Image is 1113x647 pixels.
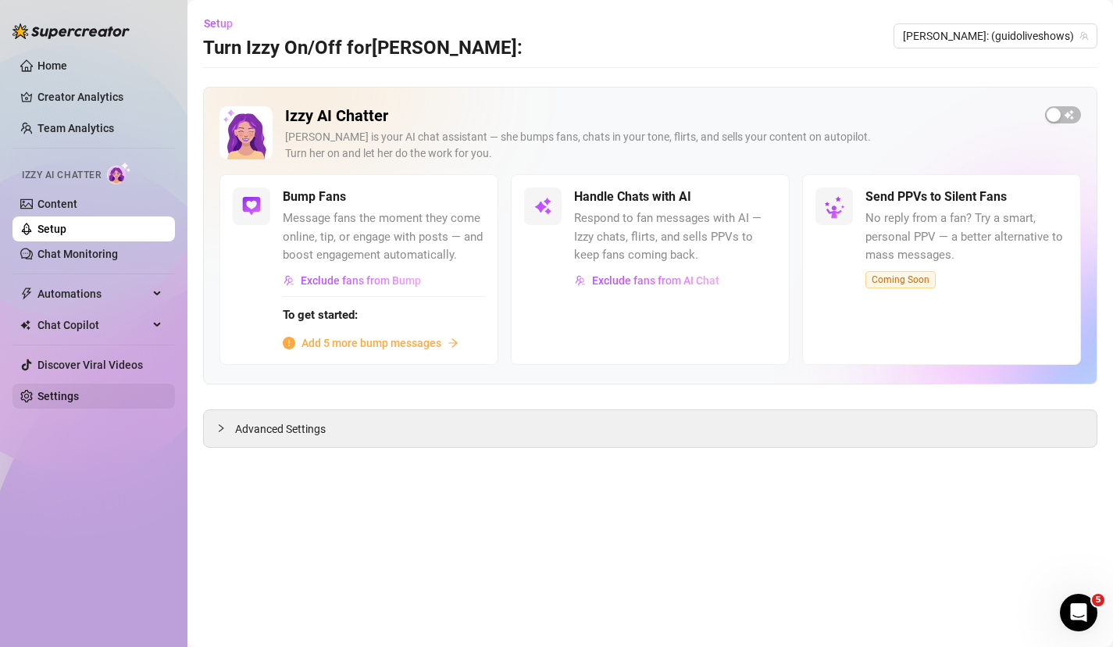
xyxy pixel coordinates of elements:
img: logo-BBDzfeDw.svg [12,23,130,39]
a: Discover Viral Videos [37,359,143,371]
span: collapsed [216,424,226,433]
button: Exclude fans from Bump [283,268,422,293]
a: Content [37,198,77,210]
img: svg%3e [533,197,552,216]
span: Exclude fans from Bump [301,274,421,287]
span: arrow-right [448,338,458,349]
a: Team Analytics [37,122,114,134]
span: Guido: (guidoliveshows) [903,24,1088,48]
h2: Izzy AI Chatter [285,106,1033,126]
a: Chat Monitoring [37,248,118,260]
span: No reply from a fan? Try a smart, personal PPV — a better alternative to mass messages. [865,209,1068,265]
div: [PERSON_NAME] is your AI chat assistant — she bumps fans, chats in your tone, flirts, and sells y... [285,129,1033,162]
span: Exclude fans from AI Chat [592,274,719,287]
span: team [1079,31,1089,41]
div: collapsed [216,420,235,437]
iframe: Intercom live chat [1060,594,1097,631]
span: Respond to fan messages with AI — Izzy chats, flirts, and sells PPVs to keep fans coming back. [574,209,776,265]
a: Setup [37,223,66,235]
h5: Handle Chats with AI [574,188,691,206]
span: Automations [37,281,148,306]
h5: Bump Fans [283,188,346,206]
a: Home [37,59,67,72]
img: svg%3e [575,275,586,286]
span: thunderbolt [20,288,33,300]
span: Message fans the moment they come online, tip, or engage with posts — and boost engagement automa... [283,209,485,265]
img: svg%3e [242,197,261,216]
h3: Turn Izzy On/Off for [PERSON_NAME]: [203,36,523,61]
h5: Send PPVs to Silent Fans [865,188,1007,206]
strong: To get started: [283,308,358,322]
span: Add 5 more bump messages [301,334,441,352]
img: silent-fans-ppv-o-N6Mmdf.svg [824,196,849,221]
button: Setup [203,11,245,36]
img: Chat Copilot [20,320,30,331]
a: Settings [37,390,79,402]
span: Setup [204,17,233,30]
img: svg%3e [284,275,294,286]
span: Izzy AI Chatter [22,168,101,183]
img: Izzy AI Chatter [219,106,273,159]
span: Coming Soon [865,271,936,288]
span: 5 [1092,594,1104,606]
span: Advanced Settings [235,420,326,438]
button: Exclude fans from AI Chat [574,268,720,293]
img: AI Chatter [107,162,131,184]
span: info-circle [283,337,295,349]
span: Chat Copilot [37,313,148,338]
a: Creator Analytics [37,84,162,109]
